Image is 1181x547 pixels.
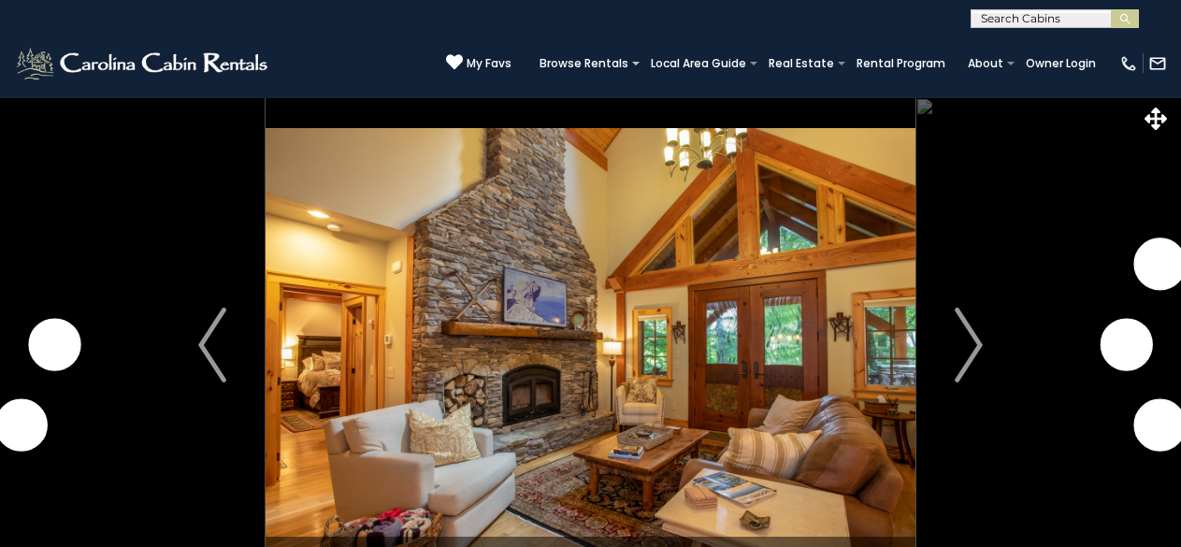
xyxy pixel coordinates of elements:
a: Real Estate [759,50,843,77]
img: mail-regular-white.png [1148,54,1167,73]
a: About [958,50,1013,77]
img: arrow [955,308,983,382]
img: phone-regular-white.png [1119,54,1138,73]
img: White-1-2.png [14,45,273,82]
a: Owner Login [1016,50,1105,77]
span: My Favs [467,55,511,72]
img: arrow [198,308,226,382]
a: Rental Program [847,50,955,77]
a: Local Area Guide [641,50,756,77]
a: My Favs [446,53,511,73]
a: Browse Rentals [530,50,638,77]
